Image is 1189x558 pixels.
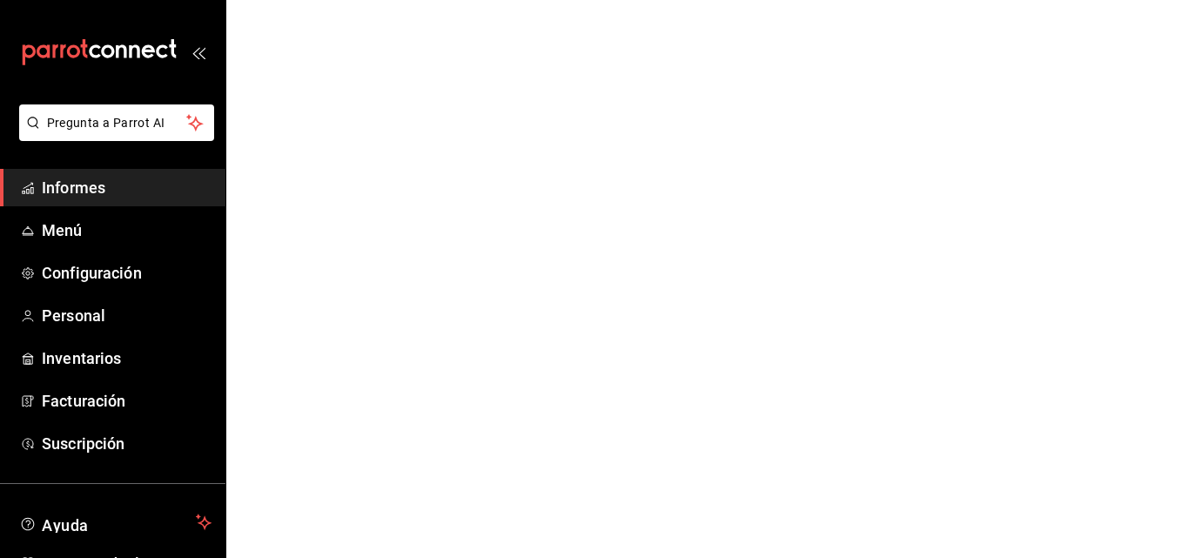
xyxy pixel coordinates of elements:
[42,221,83,239] font: Menú
[19,104,214,141] button: Pregunta a Parrot AI
[42,306,105,325] font: Personal
[47,116,165,130] font: Pregunta a Parrot AI
[42,264,142,282] font: Configuración
[42,349,121,367] font: Inventarios
[42,392,125,410] font: Facturación
[12,126,214,145] a: Pregunta a Parrot AI
[42,178,105,197] font: Informes
[42,434,124,453] font: Suscripción
[191,45,205,59] button: abrir_cajón_menú
[42,516,89,534] font: Ayuda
